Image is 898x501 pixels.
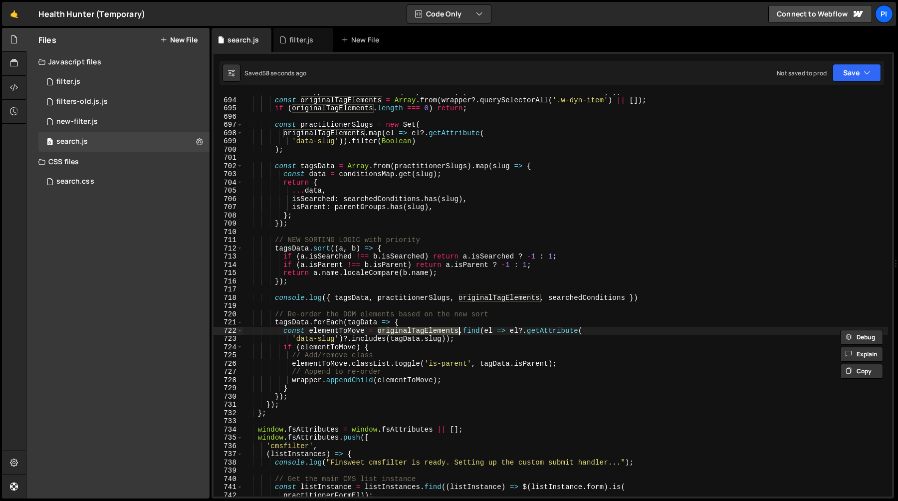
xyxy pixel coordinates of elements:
h2: Files [38,34,56,45]
a: 🤙 [2,2,26,26]
div: 738 [214,459,243,467]
div: 700 [214,146,243,154]
div: 16494/44708.js [38,72,210,92]
div: 696 [214,113,243,121]
div: Javascript files [26,52,210,72]
div: Not saved to prod [777,69,827,77]
div: 701 [214,154,243,162]
div: 737 [214,450,243,459]
div: 721 [214,318,243,327]
div: 740 [214,475,243,484]
div: 726 [214,360,243,368]
div: 727 [214,368,243,376]
div: 734 [214,426,243,434]
div: 723 [214,335,243,343]
div: filter.js [56,77,80,86]
div: 713 [214,252,243,261]
div: 16494/46184.js [38,112,210,132]
div: New File [341,35,383,45]
div: 718 [214,294,243,302]
div: 736 [214,442,243,451]
div: 58 seconds ago [262,69,306,77]
div: 707 [214,203,243,212]
div: filter.js [289,35,313,45]
div: new-filter.js [56,117,98,126]
div: 705 [214,187,243,195]
div: 728 [214,376,243,385]
div: CSS files [26,152,210,172]
div: 708 [214,212,243,220]
div: 720 [214,310,243,319]
div: 703 [214,170,243,179]
div: 724 [214,343,243,352]
div: 731 [214,401,243,409]
div: 697 [214,121,243,129]
button: Code Only [407,5,491,23]
div: 695 [214,104,243,113]
div: 722 [214,327,243,335]
div: 699 [214,137,243,146]
div: 714 [214,261,243,269]
div: search.js [227,35,259,45]
div: 732 [214,409,243,418]
button: Save [833,64,881,82]
div: 742 [214,492,243,500]
a: Pi [875,5,893,23]
div: 716 [214,277,243,286]
div: 16494/45041.js [38,132,210,152]
div: 725 [214,351,243,360]
div: 698 [214,129,243,138]
button: New File [160,36,198,44]
div: filters-old.js.js [56,97,108,106]
div: 704 [214,179,243,187]
div: search.js [56,137,88,146]
div: 16494/45743.css [38,172,210,192]
div: 730 [214,393,243,401]
div: 733 [214,417,243,426]
div: 702 [214,162,243,171]
div: 719 [214,302,243,310]
div: 706 [214,195,243,204]
span: 0 [47,139,53,147]
div: 711 [214,236,243,245]
div: 710 [214,228,243,237]
div: Saved [244,69,306,77]
div: Health Hunter (Temporary) [38,8,145,20]
div: 709 [214,220,243,228]
div: search.css [56,177,94,186]
div: 741 [214,483,243,492]
div: 16494/45764.js [38,92,210,112]
div: 712 [214,245,243,253]
div: 739 [214,467,243,475]
div: 715 [214,269,243,277]
div: 729 [214,384,243,393]
div: 717 [214,285,243,294]
div: 735 [214,434,243,442]
button: Copy [840,364,883,379]
button: Explain [840,347,883,362]
a: Connect to Webflow [768,5,872,23]
button: Debug [840,330,883,345]
div: 694 [214,96,243,105]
